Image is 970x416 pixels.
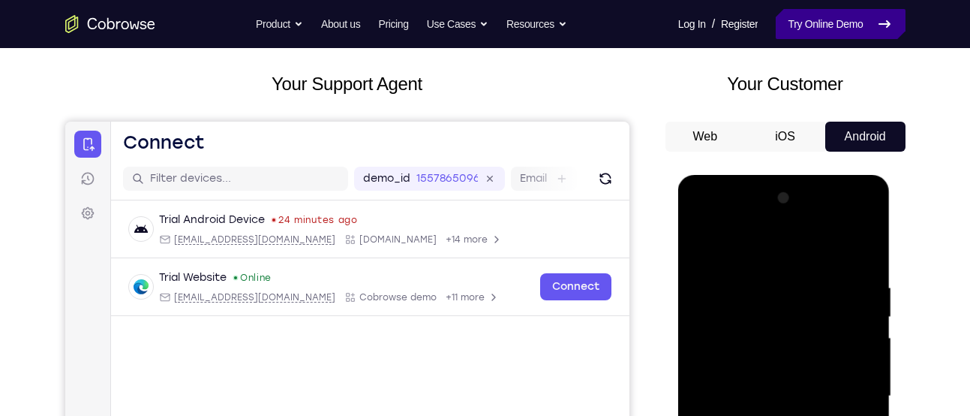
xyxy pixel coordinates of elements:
div: Online [167,150,206,162]
div: App [279,170,371,182]
div: Trial Website [94,149,161,164]
h2: Your Support Agent [65,71,629,98]
button: Product [256,9,303,39]
a: Pricing [378,9,408,39]
button: Web [665,122,746,152]
span: +11 more [380,170,419,182]
button: iOS [745,122,825,152]
a: Register [721,9,758,39]
button: Android [825,122,905,152]
a: Connect [475,152,546,179]
div: New devices found. [169,155,172,158]
a: Go to the home page [65,15,155,33]
a: About us [321,9,360,39]
span: Cobrowse demo [294,170,371,182]
h2: Your Customer [665,71,905,98]
a: Log In [678,9,706,39]
span: / [712,15,715,33]
span: web@example.com [109,170,270,182]
div: Email [94,170,270,182]
a: Try Online Demo [776,9,905,39]
button: Resources [506,9,567,39]
button: Use Cases [427,9,488,39]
